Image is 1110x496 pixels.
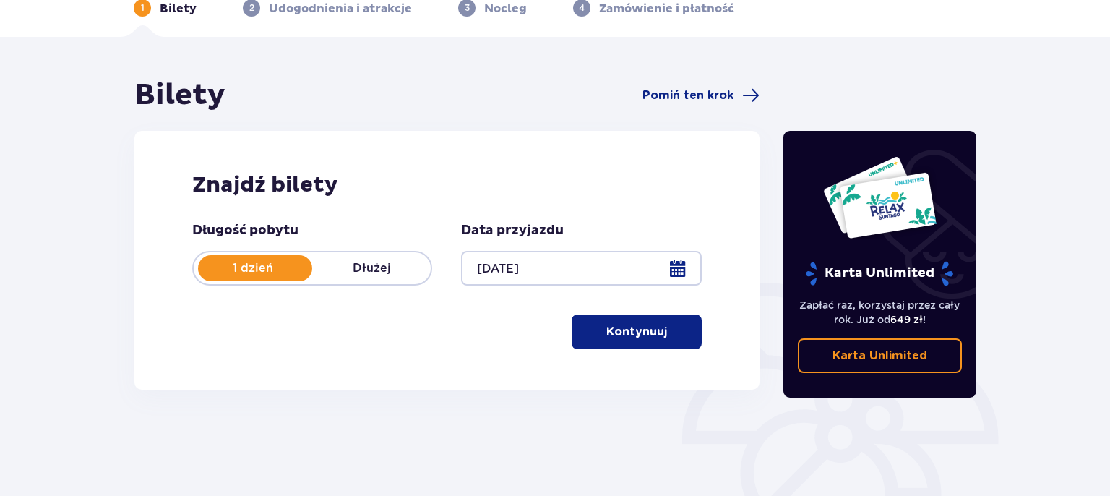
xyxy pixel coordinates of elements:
[192,171,702,199] h2: Znajdź bilety
[798,298,963,327] p: Zapłać raz, korzystaj przez cały rok. Już od !
[599,1,734,17] p: Zamówienie i płatność
[572,315,702,349] button: Kontynuuj
[822,155,937,239] img: Dwie karty całoroczne do Suntago z napisem 'UNLIMITED RELAX', na białym tle z tropikalnymi liśćmi...
[249,1,254,14] p: 2
[465,1,470,14] p: 3
[269,1,412,17] p: Udogodnienia i atrakcje
[804,261,955,286] p: Karta Unlimited
[312,260,431,276] p: Dłużej
[832,348,927,364] p: Karta Unlimited
[606,324,667,340] p: Kontynuuj
[579,1,585,14] p: 4
[642,87,760,104] a: Pomiń ten krok
[192,222,298,239] p: Długość pobytu
[194,260,312,276] p: 1 dzień
[160,1,197,17] p: Bilety
[461,222,564,239] p: Data przyjazdu
[484,1,527,17] p: Nocleg
[642,87,733,103] span: Pomiń ten krok
[890,314,923,325] span: 649 zł
[798,338,963,373] a: Karta Unlimited
[141,1,145,14] p: 1
[134,77,225,114] h1: Bilety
